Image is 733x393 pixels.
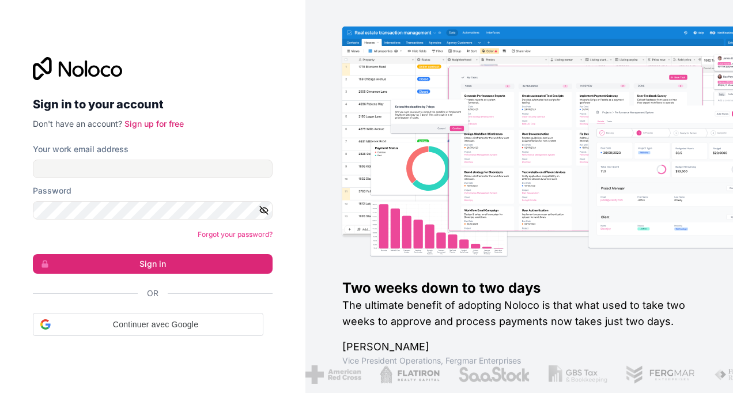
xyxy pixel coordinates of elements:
img: /assets/flatiron-C8eUkumj.png [365,365,425,384]
h1: Two weeks down to two days [342,279,696,297]
h1: Vice President Operations , Fergmar Enterprises [342,355,696,366]
h2: The ultimate benefit of adopting Noloco is that what used to take two weeks to approve and proces... [342,297,696,330]
button: Sign in [33,254,273,274]
img: /assets/saastock-C6Zbiodz.png [443,365,516,384]
a: Sign up for free [124,119,184,129]
label: Password [33,185,71,197]
span: Don't have an account? [33,119,122,129]
input: Password [33,201,273,220]
a: Forgot your password? [198,230,273,239]
h1: [PERSON_NAME] [342,339,696,355]
label: Your work email address [33,143,129,155]
img: /assets/gbstax-C-GtDUiK.png [534,365,592,384]
h2: Sign in to your account [33,94,273,115]
div: Continuer avec Google [33,313,263,336]
img: /assets/fergmar-CudnrXN5.png [611,365,681,384]
span: Or [147,288,158,299]
span: Continuer avec Google [55,319,256,331]
img: /assets/american-red-cross-BAupjrZR.png [290,365,346,384]
input: Email address [33,160,273,178]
